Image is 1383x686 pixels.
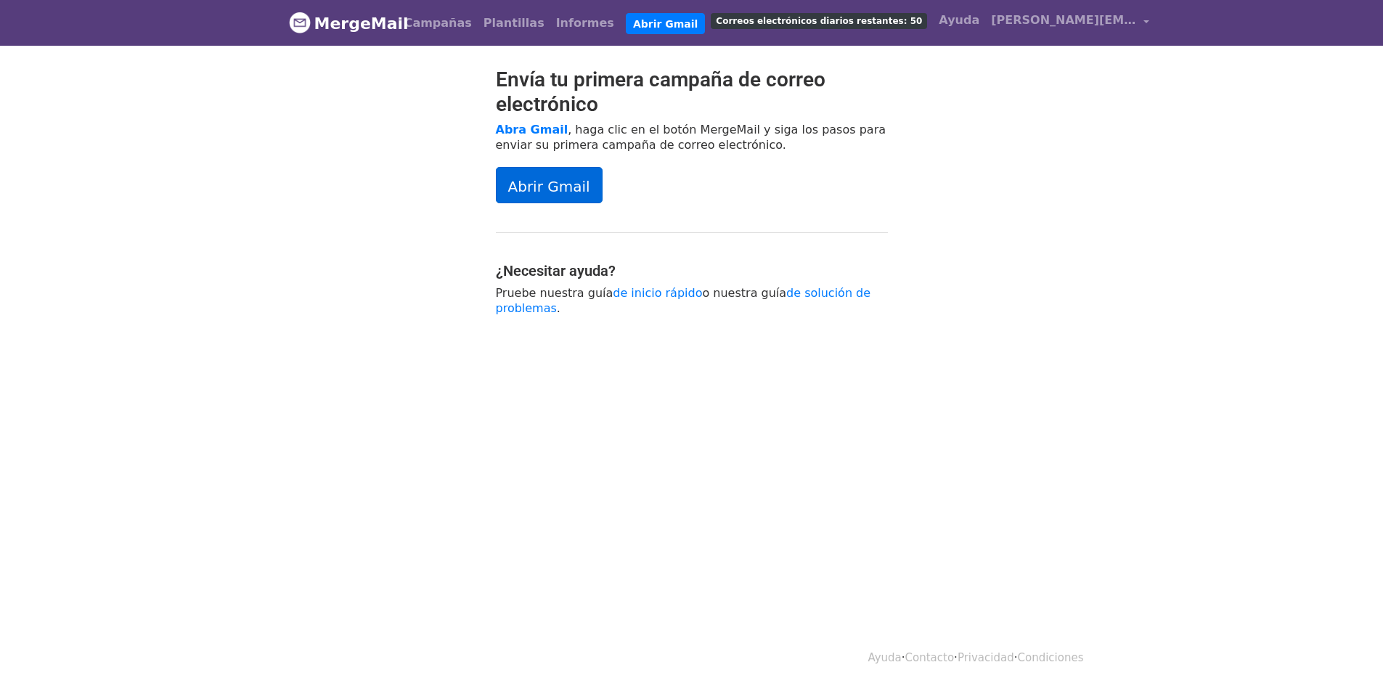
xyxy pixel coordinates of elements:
[958,651,1014,664] a: Privacidad
[496,286,871,315] a: de solución de problemas
[508,177,590,195] font: Abrir Gmail
[933,6,985,35] a: Ayuda
[496,262,616,279] font: ¿Necesitar ayuda?
[902,651,905,664] font: ·
[626,13,705,35] a: Abrir Gmail
[985,6,1155,40] a: [PERSON_NAME][EMAIL_ADDRESS][DOMAIN_NAME]
[496,167,603,203] a: Abrir Gmail
[399,9,478,38] a: Campañas
[556,16,614,30] font: Informes
[550,9,620,38] a: Informes
[705,6,933,35] a: Correos electrónicos diarios restantes: 50
[496,286,613,300] font: Pruebe nuestra guía
[1310,616,1383,686] iframe: Widget de chat
[954,651,958,664] font: ·
[289,8,387,38] a: MergeMail
[1018,651,1084,664] a: Condiciones
[478,9,550,38] a: Plantillas
[1014,651,1018,664] font: ·
[939,13,979,27] font: Ayuda
[557,301,560,315] font: .
[905,651,955,664] a: Contacto
[991,13,1326,27] font: [PERSON_NAME][EMAIL_ADDRESS][DOMAIN_NAME]
[496,123,886,152] font: , haga clic en el botón MergeMail y siga los pasos para enviar su primera campaña de correo elect...
[289,12,311,33] img: Logotipo de MergeMail
[716,16,922,26] font: Correos electrónicos diarios restantes: 50
[633,17,698,29] font: Abrir Gmail
[496,123,568,136] a: Abra Gmail
[496,68,825,116] font: Envía tu primera campaña de correo electrónico
[702,286,786,300] font: o nuestra guía
[613,286,702,300] a: de inicio rápido
[868,651,901,664] a: Ayuda
[404,16,472,30] font: Campañas
[484,16,544,30] font: Plantillas
[314,15,409,33] font: MergeMail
